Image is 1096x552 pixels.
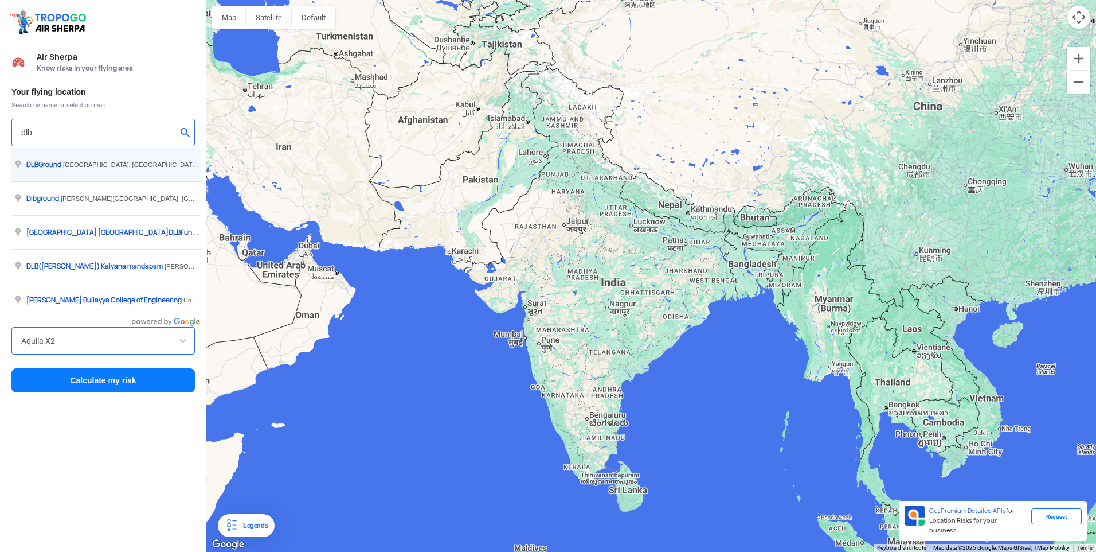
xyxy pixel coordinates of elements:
span: Ground [26,160,63,169]
img: Legends [225,519,238,532]
span: [PERSON_NAME][GEOGRAPHIC_DATA], [GEOGRAPHIC_DATA], [GEOGRAPHIC_DATA], [GEOGRAPHIC_DATA] [61,195,386,202]
span: Search by name or select on map [11,100,195,110]
button: Zoom in [1067,47,1090,70]
input: Search your flying location [21,126,177,139]
span: ([PERSON_NAME]) Kalyana mandapam [26,262,165,271]
h3: Your flying location [11,88,195,96]
span: [PERSON_NAME][GEOGRAPHIC_DATA]-01, [PERSON_NAME][GEOGRAPHIC_DATA], [GEOGRAPHIC_DATA], [GEOGRAPHIC... [165,263,620,270]
span: DLB [26,160,38,169]
span: Air Sherpa [37,52,195,61]
span: DLB [169,228,181,237]
button: Calculate my risk [11,368,195,392]
span: Dlb [26,194,37,203]
button: Show satellite imagery [246,6,292,29]
a: Terms [1077,545,1093,551]
span: [PERSON_NAME] Bullayya College of Engineering [26,296,182,305]
span: [GEOGRAPHIC_DATA], [GEOGRAPHIC_DATA], [GEOGRAPHIC_DATA], [GEOGRAPHIC_DATA] [63,161,336,168]
div: Request [1031,508,1082,524]
img: Risk Scores [11,55,25,69]
span: Get Premium Detailed APIs [929,507,1006,515]
img: ic_tgdronemaps.svg [9,9,90,35]
span: [GEOGRAPHIC_DATA] [GEOGRAPHIC_DATA] Function Hall [26,228,224,237]
input: Search by name or Brand [21,334,185,348]
span: Map data ©2025 Google, Mapa GISrael, TMap Mobility [933,545,1070,551]
button: Keyboard shortcuts [877,544,926,552]
button: Zoom out [1067,71,1090,94]
div: for Location Risks for your business. [925,506,1031,536]
button: Map camera controls [1067,6,1090,29]
a: Open this area in Google Maps (opens a new window) [209,537,247,552]
span: DLB [26,262,38,271]
button: Show street map [212,6,246,29]
span: ground [26,194,61,203]
div: Legends [238,519,268,532]
span: Know risks in your flying area [37,64,195,73]
img: Google [209,537,247,552]
img: Premium APIs [905,506,925,526]
span: College Road [GEOGRAPHIC_DATA], [PERSON_NAME][GEOGRAPHIC_DATA], [GEOGRAPHIC_DATA], [GEOGRAPHIC_DATA] [183,297,549,304]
